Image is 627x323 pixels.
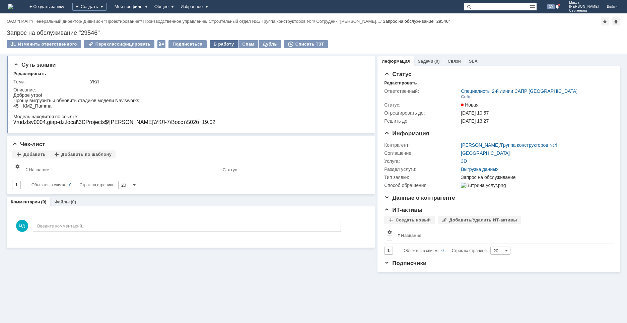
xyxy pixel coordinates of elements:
div: / [7,19,34,24]
i: Строк на странице: [31,181,116,189]
div: Статус [223,167,237,172]
span: Чек-лист [12,141,45,147]
a: Генеральный директор [34,19,81,24]
span: Настройки [15,164,20,169]
div: / [209,19,262,24]
a: Группа конструкторов №4 [262,19,314,24]
a: Строительный отдел №1 [209,19,259,24]
div: / [34,19,84,24]
div: Тема: [13,79,89,84]
div: 0 [441,247,444,255]
span: Статус [384,71,411,77]
div: Ответственный: [384,88,460,94]
div: Решить до: [384,118,460,124]
th: Статус [220,161,364,178]
span: Информация [384,130,429,137]
a: [GEOGRAPHIC_DATA] [461,150,510,156]
a: Связи [448,59,461,64]
div: / [461,142,557,148]
th: Название [23,161,220,178]
span: ИТ-активы [384,207,422,213]
div: (0) [41,199,47,204]
div: Себе [461,94,472,100]
a: [PERSON_NAME] [461,142,499,148]
div: Способ обращения: [384,183,460,188]
a: Дивизион "Проектирование" [83,19,141,24]
span: Настройки [387,230,392,235]
div: Редактировать [13,71,46,76]
img: logo [8,4,13,9]
span: [PERSON_NAME] [569,5,599,9]
span: Объектов в списке: [404,248,439,253]
span: [DATE] 13:27 [461,118,489,124]
img: Витрина услуг.png [461,183,506,188]
div: Услуга: [384,158,460,164]
div: Статус: [384,102,460,108]
div: / [316,19,383,24]
div: Контрагент: [384,142,460,148]
div: Добавить в избранное [601,17,609,25]
div: 0 [69,181,72,189]
div: / [83,19,143,24]
div: (0) [434,59,440,64]
span: МД [16,220,28,232]
div: УКЛ [90,79,365,84]
a: Информация [381,59,410,64]
span: 30 [547,4,555,9]
div: Название [401,233,421,238]
a: Комментарии [11,199,40,204]
a: SLA [469,59,478,64]
a: ОАО "ГИАП" [7,19,32,24]
a: Специалисты 2-й линии САПР [GEOGRAPHIC_DATA] [461,88,577,94]
div: Сделать домашней страницей [612,17,620,25]
div: Работа с массовостью [157,40,165,48]
div: (0) [71,199,76,204]
a: Производственное управление [143,19,206,24]
div: Редактировать [384,80,417,86]
div: / [262,19,316,24]
a: Группа конструкторов №4 [501,142,557,148]
div: Название [29,167,49,172]
div: Создать [72,3,107,11]
a: Сотрудник "[PERSON_NAME]… [316,19,380,24]
span: Подписчики [384,260,426,266]
span: [DATE] 10:57 [461,110,489,116]
div: Описание: [13,87,366,92]
div: Соглашение: [384,150,460,156]
div: Раздел услуги: [384,167,460,172]
i: Строк на странице: [404,247,488,255]
span: Сергеевна [569,9,599,13]
span: Данные о контрагенте [384,195,455,201]
a: 3D [461,158,467,164]
span: Суть заявки [13,62,56,68]
div: / [143,19,209,24]
span: Объектов в списке: [31,183,67,187]
div: Отреагировать до: [384,110,460,116]
a: Файлы [54,199,70,204]
div: Тип заявки: [384,175,460,180]
div: Запрос на обслуживание "29546" [7,29,620,36]
div: Запрос на обслуживание "29546" [383,19,450,24]
span: в модели Navisworks: [80,5,127,11]
span: Расширенный поиск [530,3,537,9]
a: Задачи [418,59,433,64]
th: Название [395,227,608,244]
a: Перейти на домашнюю страницу [8,4,13,9]
div: Запрос на обслуживание [461,175,610,180]
span: Магда [569,1,599,5]
a: Выгрузка данных [461,167,498,172]
span: Новая [461,102,479,108]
